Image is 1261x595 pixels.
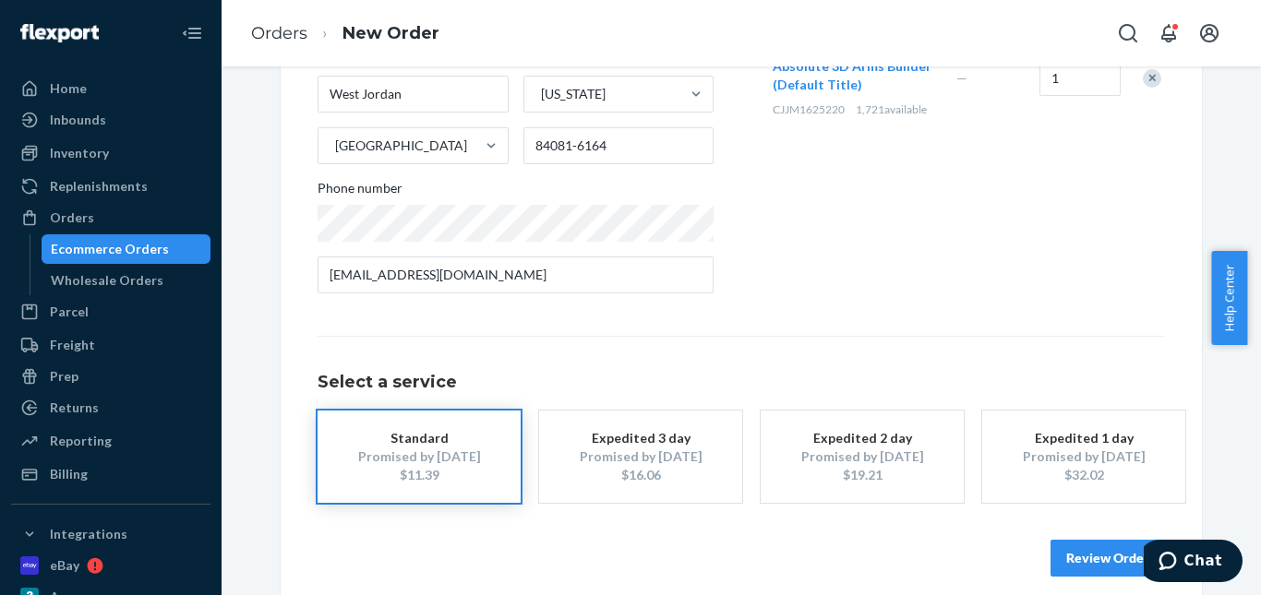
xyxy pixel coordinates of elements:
button: Expedited 1 dayPromised by [DATE]$32.02 [982,411,1185,503]
div: Remove Item [1143,69,1161,88]
a: Inbounds [11,105,210,135]
div: Orders [50,208,94,227]
div: Billing [50,465,88,483]
button: Open notifications [1150,15,1187,52]
div: Integrations [50,525,127,543]
div: Wholesale Orders [51,271,163,290]
a: eBay [11,551,210,580]
div: Home [50,79,87,98]
a: Replenishments [11,172,210,201]
a: Ecommerce Orders [42,234,211,264]
span: CJJM1625220 [773,102,845,116]
button: Expedited 2 dayPromised by [DATE]$19.21 [761,411,964,503]
div: $32.02 [1010,466,1158,484]
div: Promised by [DATE] [567,447,715,466]
div: $19.21 [788,466,936,484]
button: Close Navigation [174,15,210,52]
a: Orders [251,23,307,43]
button: Open account menu [1191,15,1228,52]
input: ZIP Code [523,127,715,164]
button: StandardPromised by [DATE]$11.39 [318,411,521,503]
a: Wholesale Orders [42,266,211,295]
button: Review Order [1051,540,1165,577]
div: Expedited 3 day [567,429,715,447]
span: Gripzilla Tornado - The Absolute 3D Arms Builder (Default Title) [773,40,931,92]
a: Returns [11,393,210,422]
input: Email (Only Required for International) [318,256,714,293]
div: Ecommerce Orders [51,240,169,258]
a: Inventory [11,138,210,168]
div: Replenishments [50,177,148,196]
a: Parcel [11,297,210,327]
ol: breadcrumbs [236,6,454,61]
div: Prep [50,367,78,386]
div: Returns [50,399,99,417]
div: Standard [345,429,493,447]
iframe: Opens a widget where you can chat to one of our agents [1144,540,1243,586]
div: Reporting [50,432,112,450]
a: New Order [342,23,439,43]
div: eBay [50,556,79,575]
div: Expedited 1 day [1010,429,1158,447]
div: Freight [50,336,95,354]
div: Inventory [50,144,109,162]
input: [US_STATE] [539,85,541,103]
a: Billing [11,459,210,489]
div: $11.39 [345,466,493,484]
span: Phone number [318,179,402,205]
a: Orders [11,203,210,232]
h1: Select a service [318,374,1165,392]
div: Promised by [DATE] [345,447,493,466]
a: Prep [11,362,210,391]
span: 1,721 available [856,102,927,116]
div: Expedited 2 day [788,429,936,447]
div: Parcel [50,303,89,321]
input: City [318,76,509,113]
div: [GEOGRAPHIC_DATA] [335,137,467,155]
a: Reporting [11,426,210,456]
a: Freight [11,330,210,360]
span: — [956,70,967,86]
div: Promised by [DATE] [788,447,936,466]
img: Flexport logo [20,24,99,42]
div: $16.06 [567,466,715,484]
div: [US_STATE] [541,85,606,103]
button: Help Center [1211,251,1247,345]
button: Expedited 3 dayPromised by [DATE]$16.06 [539,411,742,503]
button: Open Search Box [1110,15,1147,52]
div: Promised by [DATE] [1010,447,1158,466]
a: Home [11,74,210,103]
div: Inbounds [50,111,106,129]
input: [GEOGRAPHIC_DATA] [333,137,335,155]
input: Quantity [1039,59,1121,96]
button: Integrations [11,519,210,549]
